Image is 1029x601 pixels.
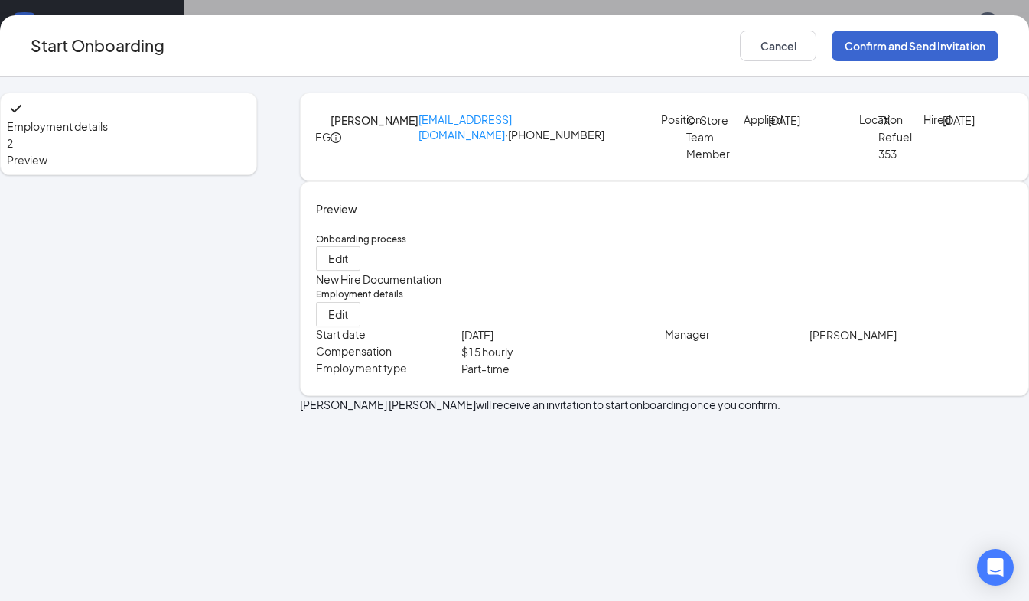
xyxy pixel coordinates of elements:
[859,112,878,127] p: Location
[661,112,685,127] p: Position
[316,272,441,286] span: New Hire Documentation
[316,343,461,359] p: Compensation
[316,246,360,271] button: Edit
[740,31,816,61] button: Cancel
[316,360,461,375] p: Employment type
[977,549,1014,586] div: Open Intercom Messenger
[331,112,418,128] h4: [PERSON_NAME]
[315,128,331,145] div: EG
[7,136,13,150] span: 2
[744,112,768,127] p: Applied
[461,343,665,360] p: $ 15 hourly
[878,112,917,162] p: TX - Refuel 353
[316,232,1013,246] h5: Onboarding process
[768,112,818,128] p: [DATE]
[7,99,25,118] svg: Checkmark
[461,360,665,377] p: Part-time
[316,302,360,326] button: Edit
[328,251,348,266] span: Edit
[328,307,348,322] span: Edit
[316,326,461,342] p: Start date
[943,112,981,128] p: [DATE]
[316,288,1013,301] h5: Employment details
[461,326,665,343] p: [DATE]
[923,112,943,127] p: Hired
[31,33,164,58] h3: Start Onboarding
[7,118,250,135] span: Employment details
[809,326,1013,343] p: [PERSON_NAME]
[300,396,1029,413] p: [PERSON_NAME] [PERSON_NAME] will receive an invitation to start onboarding once you confirm.
[832,31,998,61] button: Confirm and Send Invitation
[316,200,1013,217] h4: Preview
[7,151,250,168] span: Preview
[418,112,661,147] p: · [PHONE_NUMBER]
[331,132,341,143] span: info-circle
[418,112,512,141] a: [EMAIL_ADDRESS][DOMAIN_NAME]
[665,326,810,342] p: Manager
[686,112,736,162] p: C-Store Team Member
